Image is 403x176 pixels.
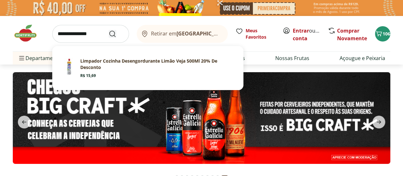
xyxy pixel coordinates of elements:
[52,25,129,43] input: search
[80,73,96,78] span: R$ 15,69
[18,50,64,66] span: Departamentos
[340,54,385,62] a: Açougue e Peixaria
[18,50,25,66] button: Menu
[375,26,390,42] button: Carrinho
[367,116,390,128] button: next
[176,30,284,37] b: [GEOGRAPHIC_DATA]/[GEOGRAPHIC_DATA]
[60,58,78,76] img: Principal
[246,27,275,40] span: Meus Favoritos
[58,55,238,81] a: PrincipalLimpador Cozinha Desengordurante Limão Veja 500Ml 20% De DescontoR$ 15,69
[293,27,328,42] a: Criar conta
[383,31,390,37] span: 106
[293,27,321,42] span: ou
[13,116,36,128] button: previous
[337,27,367,42] a: Comprar Novamente
[151,31,221,36] span: Retirar em
[137,25,228,43] button: Retirar em[GEOGRAPHIC_DATA]/[GEOGRAPHIC_DATA]
[293,27,309,34] a: Entrar
[109,30,124,38] button: Submit Search
[13,72,390,164] img: stella
[13,24,45,43] img: Hortifruti
[275,54,309,62] a: Nossas Frutas
[235,27,275,40] a: Meus Favoritos
[80,58,235,71] p: Limpador Cozinha Desengordurante Limão Veja 500Ml 20% De Desconto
